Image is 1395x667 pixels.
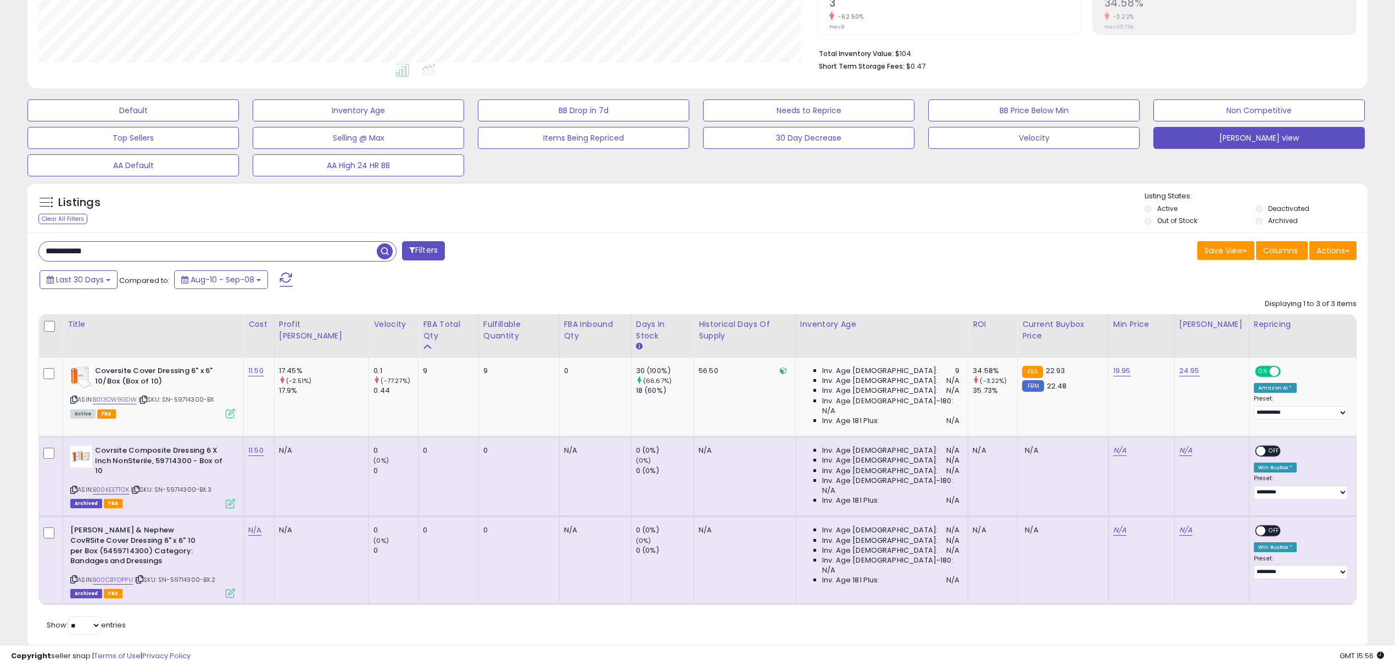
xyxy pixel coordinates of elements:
[94,651,141,661] a: Terms of Use
[135,575,215,584] span: | SKU: SN-59714300-BX.2
[104,499,122,508] span: FBA
[1153,127,1365,149] button: [PERSON_NAME] view
[822,396,953,406] span: Inv. Age [DEMOGRAPHIC_DATA]-180:
[946,386,959,396] span: N/A
[1022,380,1044,392] small: FBM
[636,546,694,555] div: 0 (0%)
[1179,445,1192,456] a: N/A
[636,456,651,465] small: (0%)
[253,154,464,176] button: AA High 24 HR BB
[11,651,51,661] strong: Copyright
[253,127,464,149] button: Selling @ Max
[822,455,938,465] span: Inv. Age [DEMOGRAPHIC_DATA]:
[1179,319,1245,330] div: [PERSON_NAME]
[248,525,261,536] a: N/A
[279,366,369,376] div: 17.45%
[70,366,92,388] img: 41hsGs+XJhL._SL40_.jpg
[248,365,264,376] a: 11.50
[822,376,938,386] span: Inv. Age [DEMOGRAPHIC_DATA]:
[564,319,627,342] div: FBA inbound Qty
[1113,525,1126,536] a: N/A
[191,274,254,285] span: Aug-10 - Sep-08
[946,416,959,426] span: N/A
[1309,241,1357,260] button: Actions
[373,466,418,476] div: 0
[381,376,410,385] small: (-77.27%)
[980,376,1007,385] small: (-3.22%)
[97,409,116,419] span: FBA
[829,24,844,30] small: Prev: 8
[27,127,239,149] button: Top Sellers
[819,62,905,71] b: Short Term Storage Fees:
[946,455,959,465] span: N/A
[946,466,959,476] span: N/A
[822,386,938,396] span: Inv. Age [DEMOGRAPHIC_DATA]:
[1254,463,1297,473] div: Win BuyBox *
[70,446,235,507] div: ASIN:
[1254,555,1348,580] div: Preset:
[636,536,651,545] small: (0%)
[1157,204,1178,213] label: Active
[373,446,418,455] div: 0
[56,274,104,285] span: Last 30 Days
[1113,319,1170,330] div: Min Price
[1153,99,1365,121] button: Non Competitive
[1254,542,1297,552] div: Win BuyBox *
[906,61,925,71] span: $0.47
[703,127,914,149] button: 30 Day Decrease
[68,319,239,330] div: Title
[95,366,228,389] b: Coversite Cover Dressing 6" x 6" 10/Box (Box of 10)
[373,366,418,376] div: 0.1
[1256,367,1270,376] span: ON
[483,446,551,455] div: 0
[248,319,270,330] div: Cost
[973,366,1017,376] div: 34.58%
[279,386,369,396] div: 17.9%
[483,525,551,535] div: 0
[636,446,694,455] div: 0 (0%)
[946,525,959,535] span: N/A
[279,525,360,535] div: N/A
[564,446,623,455] div: N/A
[70,409,96,419] span: All listings currently available for purchase on Amazon
[636,466,694,476] div: 0 (0%)
[373,525,418,535] div: 0
[1256,241,1308,260] button: Columns
[373,319,414,330] div: Velocity
[38,214,87,224] div: Clear All Filters
[1113,445,1126,456] a: N/A
[1025,525,1038,535] span: N/A
[1265,447,1283,456] span: OFF
[373,456,389,465] small: (0%)
[946,376,959,386] span: N/A
[1263,245,1298,256] span: Columns
[70,366,235,417] div: ASIN:
[70,525,204,569] b: [PERSON_NAME] & Nephew CovRSite Cover Dressing 6" x 6" 10 per Box (5459714300) Category: Bandages...
[636,319,689,342] div: Days In Stock
[93,485,129,494] a: B00KEETTOK
[131,485,211,494] span: | SKU: SN-59714300-BX.3
[822,525,938,535] span: Inv. Age [DEMOGRAPHIC_DATA]:
[1046,365,1065,376] span: 22.93
[1254,395,1348,420] div: Preset:
[822,496,880,505] span: Inv. Age 181 Plus:
[286,376,311,385] small: (-2.51%)
[973,319,1013,330] div: ROI
[973,525,1009,535] div: N/A
[373,386,418,396] div: 0.44
[1157,216,1197,225] label: Out of Stock
[1265,526,1283,536] span: OFF
[699,366,787,376] div: 56.50
[1104,24,1134,30] small: Prev: 35.73%
[93,575,133,585] a: B00CBYDPPU
[822,546,938,555] span: Inv. Age [DEMOGRAPHIC_DATA]:
[423,319,473,342] div: FBA Total Qty
[104,589,122,598] span: FBA
[636,366,694,376] div: 30 (100%)
[1254,383,1297,393] div: Amazon AI *
[1047,381,1067,391] span: 22.48
[1254,319,1352,330] div: Repricing
[822,486,835,496] span: N/A
[27,99,239,121] button: Default
[138,395,214,404] span: | SKU: SN-59714300-BX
